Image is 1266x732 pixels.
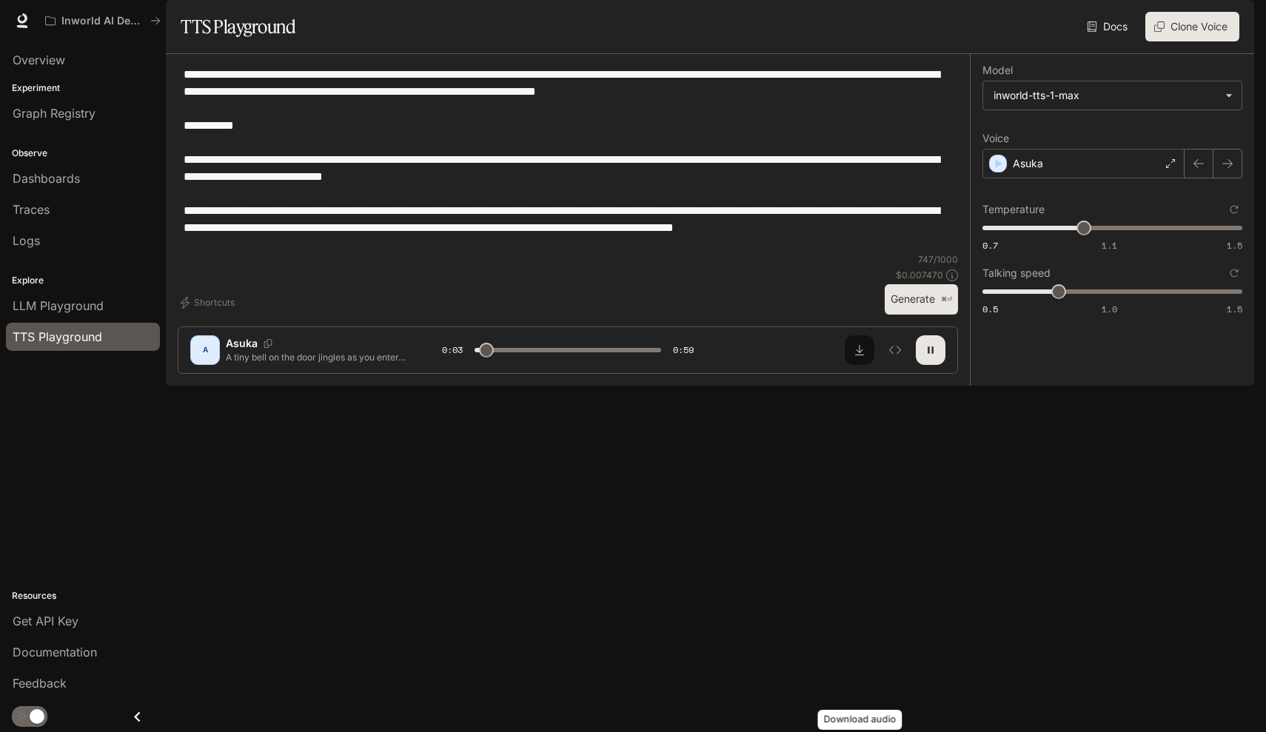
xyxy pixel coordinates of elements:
button: Shortcuts [178,291,241,315]
p: Asuka [1013,156,1043,171]
span: 1.5 [1227,303,1242,315]
p: A tiny bell on the door jingles as you enter. I’m standing in the middle of the room, practicing ... [226,351,406,363]
span: 0.5 [982,303,998,315]
button: Copy Voice ID [258,339,278,348]
div: A [193,338,217,362]
p: Model [982,65,1013,75]
button: All workspaces [38,6,167,36]
button: Reset to default [1226,265,1242,281]
span: 0:03 [442,343,463,357]
span: 1.0 [1102,303,1117,315]
span: 1.5 [1227,239,1242,252]
p: Asuka [226,336,258,351]
span: 1.1 [1102,239,1117,252]
button: Inspect [880,335,910,365]
span: 0:59 [673,343,694,357]
span: 0.7 [982,239,998,252]
p: ⌘⏎ [941,295,952,304]
a: Docs [1084,12,1133,41]
button: Download audio [845,335,874,365]
div: Download audio [818,710,902,730]
p: Voice [982,133,1009,144]
button: Generate⌘⏎ [885,284,958,315]
button: Reset to default [1226,201,1242,218]
div: inworld-tts-1-max [983,81,1242,110]
p: Temperature [982,204,1045,215]
div: inworld-tts-1-max [994,88,1218,103]
p: Inworld AI Demos [61,15,144,27]
button: Clone Voice [1145,12,1239,41]
p: Talking speed [982,268,1051,278]
h1: TTS Playground [181,12,295,41]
